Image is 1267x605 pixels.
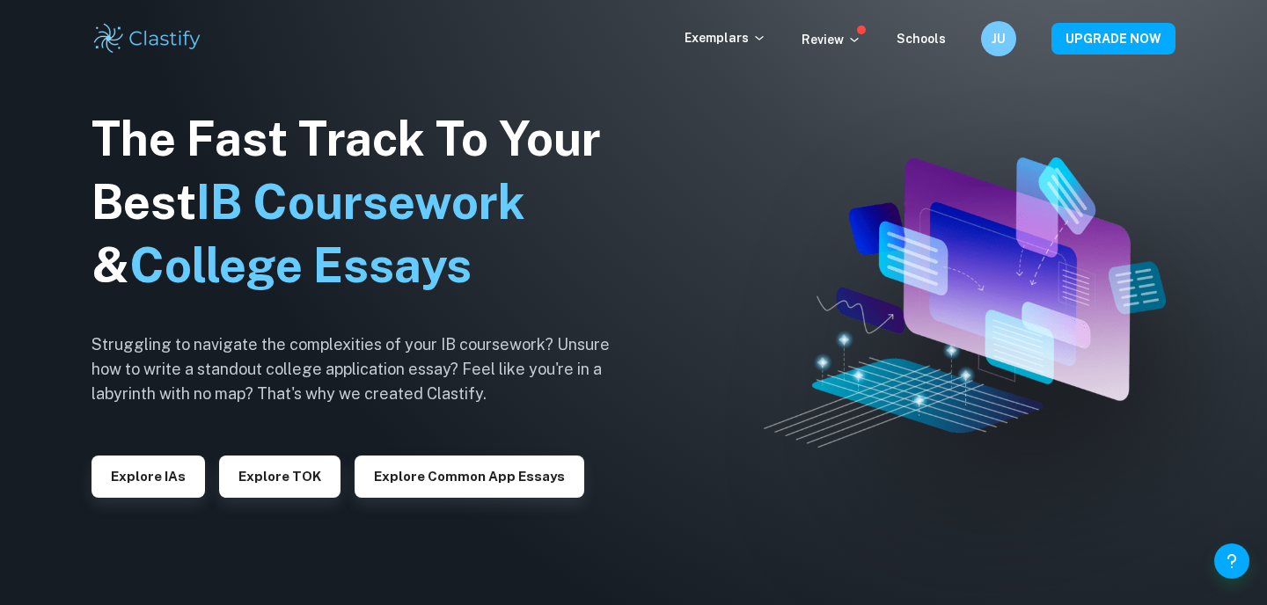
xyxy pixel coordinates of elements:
[92,107,637,297] h1: The Fast Track To Your Best &
[1214,543,1249,579] button: Help and Feedback
[764,157,1166,448] img: Clastify hero
[355,456,584,498] button: Explore Common App essays
[219,467,341,484] a: Explore TOK
[92,332,637,406] h6: Struggling to navigate the complexities of your IB coursework? Unsure how to write a standout col...
[685,28,766,47] p: Exemplars
[989,29,1009,48] h6: JU
[1051,23,1175,55] button: UPGRADE NOW
[355,467,584,484] a: Explore Common App essays
[802,30,861,49] p: Review
[196,174,525,230] span: IB Coursework
[897,32,946,46] a: Schools
[219,456,341,498] button: Explore TOK
[92,456,205,498] button: Explore IAs
[981,21,1016,56] button: JU
[92,467,205,484] a: Explore IAs
[92,21,203,56] img: Clastify logo
[129,237,472,293] span: College Essays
